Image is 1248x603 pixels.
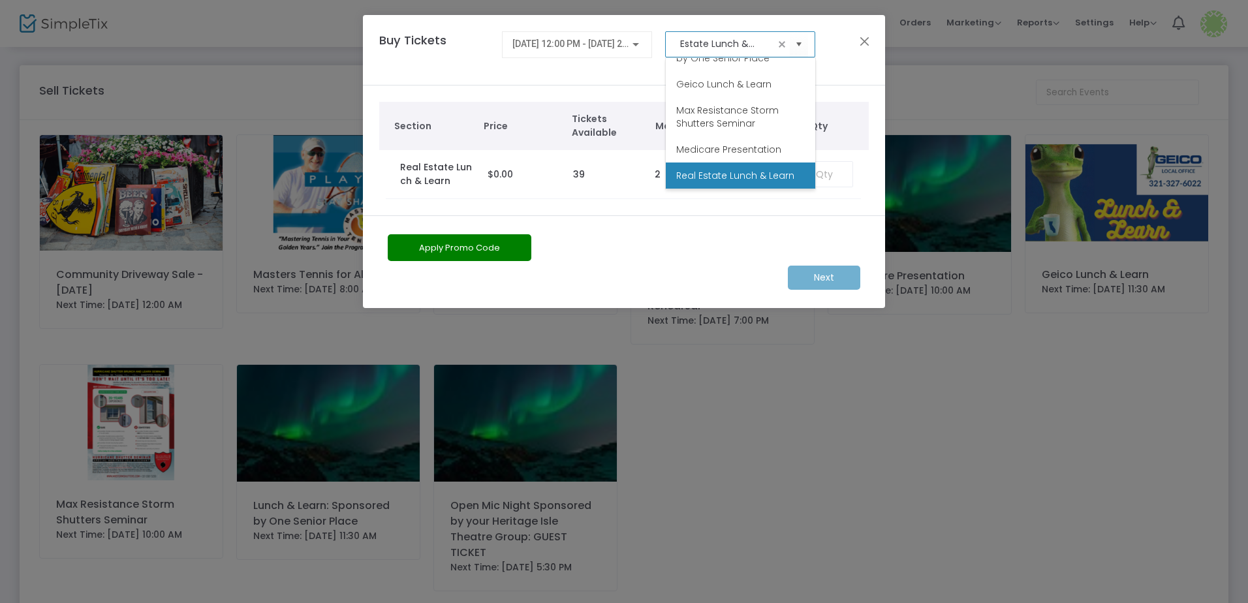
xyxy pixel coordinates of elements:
[388,234,531,261] button: Apply Promo Code
[400,161,475,188] label: Real Estate Lunch & Learn
[572,112,642,140] span: Tickets Available
[655,119,726,133] span: Max Tickets
[676,169,794,182] span: Real Estate Lunch & Learn
[856,33,873,50] button: Close
[810,119,862,133] span: Qty
[676,78,772,91] span: Geico Lunch & Learn
[655,168,661,181] label: 2
[678,37,775,51] input: Select an event
[484,119,559,133] span: Price
[394,119,471,133] span: Section
[488,168,513,181] span: $0.00
[790,31,808,57] button: Select
[676,104,805,130] span: Max Resistance Storm Shutters Seminar
[573,168,585,181] label: 39
[676,143,781,156] span: Medicare Presentation
[512,39,651,49] span: [DATE] 12:00 PM - [DATE] 2:00 PM
[373,31,495,69] h4: Buy Tickets
[809,162,852,187] input: Qty
[774,37,790,52] span: clear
